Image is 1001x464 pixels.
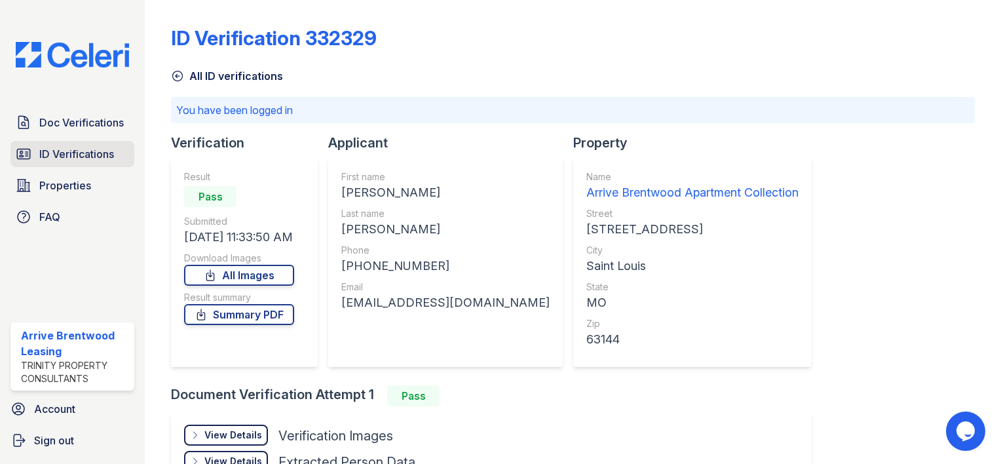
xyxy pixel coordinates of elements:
[5,427,140,454] a: Sign out
[586,220,799,239] div: [STREET_ADDRESS]
[573,134,822,152] div: Property
[34,433,74,448] span: Sign out
[10,141,134,167] a: ID Verifications
[171,26,377,50] div: ID Verification 332329
[184,304,294,325] a: Summary PDF
[341,220,550,239] div: [PERSON_NAME]
[586,170,799,184] div: Name
[586,170,799,202] a: Name Arrive Brentwood Apartment Collection
[341,244,550,257] div: Phone
[184,228,294,246] div: [DATE] 11:33:50 AM
[10,109,134,136] a: Doc Verifications
[21,359,129,385] div: Trinity Property Consultants
[328,134,573,152] div: Applicant
[586,330,799,349] div: 63144
[5,42,140,68] img: CE_Logo_Blue-a8612792a0a2168367f1c8372b55b34899dd931a85d93a1a3d3e32e68fde9ad4.png
[586,280,799,294] div: State
[10,204,134,230] a: FAQ
[586,317,799,330] div: Zip
[34,401,75,417] span: Account
[946,412,988,451] iframe: chat widget
[586,207,799,220] div: Street
[586,294,799,312] div: MO
[278,427,393,445] div: Verification Images
[204,429,262,442] div: View Details
[341,207,550,220] div: Last name
[184,291,294,304] div: Result summary
[184,265,294,286] a: All Images
[341,257,550,275] div: [PHONE_NUMBER]
[171,385,822,406] div: Document Verification Attempt 1
[184,170,294,184] div: Result
[184,252,294,265] div: Download Images
[341,294,550,312] div: [EMAIL_ADDRESS][DOMAIN_NAME]
[184,186,236,207] div: Pass
[5,396,140,422] a: Account
[171,68,283,84] a: All ID verifications
[10,172,134,199] a: Properties
[341,170,550,184] div: First name
[586,244,799,257] div: City
[387,385,440,406] div: Pass
[184,215,294,228] div: Submitted
[21,328,129,359] div: Arrive Brentwood Leasing
[39,146,114,162] span: ID Verifications
[586,184,799,202] div: Arrive Brentwood Apartment Collection
[171,134,328,152] div: Verification
[39,209,60,225] span: FAQ
[341,280,550,294] div: Email
[39,115,124,130] span: Doc Verifications
[586,257,799,275] div: Saint Louis
[39,178,91,193] span: Properties
[176,102,970,118] p: You have been logged in
[341,184,550,202] div: [PERSON_NAME]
